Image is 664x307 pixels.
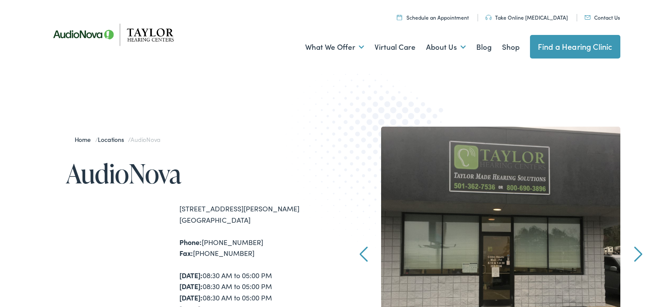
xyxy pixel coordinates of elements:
strong: [DATE]: [179,281,203,291]
span: AudioNova [131,135,160,144]
a: Take Online [MEDICAL_DATA] [485,14,568,21]
a: Contact Us [585,14,620,21]
img: utility icon [585,15,591,20]
a: Locations [98,135,128,144]
a: Prev [359,246,368,262]
span: / / [75,135,161,144]
a: Virtual Care [375,31,416,63]
strong: [DATE]: [179,293,203,302]
strong: [DATE]: [179,270,203,280]
a: Next [634,246,642,262]
h1: AudioNova [66,159,332,188]
a: Blog [476,31,492,63]
a: Shop [502,31,520,63]
a: Schedule an Appointment [397,14,469,21]
img: utility icon [485,15,492,20]
div: [PHONE_NUMBER] [PHONE_NUMBER] [179,237,332,259]
strong: Fax: [179,248,193,258]
img: utility icon [397,14,402,20]
a: About Us [426,31,466,63]
div: [STREET_ADDRESS][PERSON_NAME] [GEOGRAPHIC_DATA] [179,203,332,225]
a: What We Offer [305,31,364,63]
strong: Phone: [179,237,202,247]
a: Find a Hearing Clinic [530,35,620,59]
a: Home [75,135,95,144]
